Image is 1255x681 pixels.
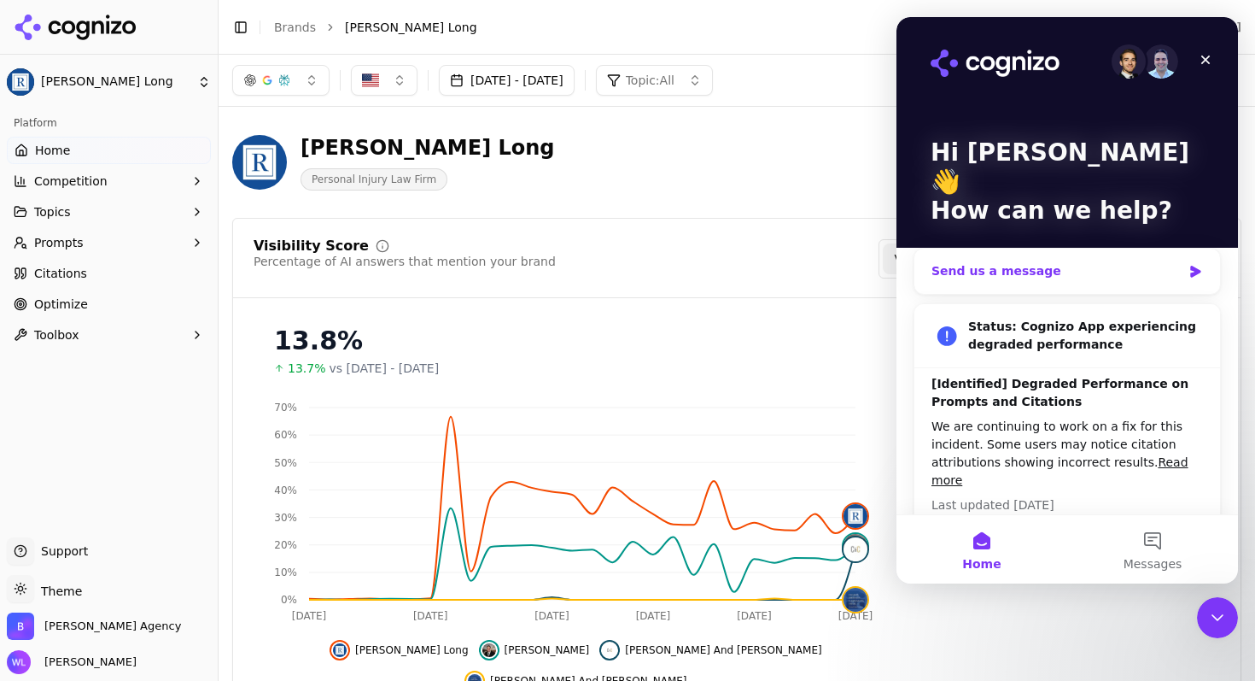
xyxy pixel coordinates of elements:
span: Topic: All [626,72,674,89]
a: Home [7,137,211,164]
tspan: [DATE] [838,610,873,622]
span: [PERSON_NAME] Long [41,74,190,90]
div: Visibility Score [254,239,369,253]
button: [DATE] - [DATE] [439,65,575,96]
img: cohen and cohen [603,643,616,657]
button: Hide cohen and cohen data [599,640,821,660]
tspan: 30% [274,512,297,524]
iframe: Intercom live chat [1197,597,1238,638]
span: Support [34,543,88,560]
tspan: 10% [274,567,297,578]
span: [PERSON_NAME] Long [355,643,469,657]
span: vs [DATE] - [DATE] [329,360,439,377]
img: Regan Zambri Long [232,135,287,190]
a: Citations [7,260,211,287]
tspan: 60% [274,429,297,441]
tspan: 0% [281,594,297,606]
tspan: 20% [274,539,297,551]
button: Hide price benowitz data [479,640,590,660]
span: Competition [34,173,108,190]
span: Bob Agency [44,619,181,634]
div: Percentage of AI answers that mention your brand [254,253,556,270]
a: Brands [274,21,316,34]
nav: breadcrumb [274,19,1084,36]
img: Wendy Lindars [7,650,31,674]
img: Regan Zambri Long [7,68,34,96]
span: Theme [34,584,82,598]
span: Personal Injury Law Firm [301,168,447,191]
button: Open organization switcher [7,613,181,640]
tspan: 40% [274,484,297,496]
button: Topics [7,198,211,226]
button: Open user button [7,650,137,674]
span: Topics [34,203,71,220]
img: Bob Agency [7,613,34,640]
button: Competition [7,167,211,195]
tspan: [DATE] [636,610,671,622]
img: price benowitz [843,534,867,558]
span: [PERSON_NAME] [38,655,137,670]
img: price benowitz [482,643,496,657]
img: regan zambri long [843,504,867,528]
img: regan zambri long [333,643,347,657]
div: 13.8% [274,326,878,356]
span: 13.7% [288,360,325,377]
tspan: [DATE] [737,610,772,622]
button: Toolbox [7,321,211,349]
button: Hide regan zambri long data [330,640,469,660]
img: cohen and cohen [843,537,867,561]
tspan: 50% [274,457,297,469]
tspan: [DATE] [534,610,569,622]
a: Optimize [7,291,211,318]
img: United States [362,72,379,89]
button: Prompts [7,229,211,256]
span: Optimize [34,296,88,313]
span: Citations [34,265,87,282]
span: [PERSON_NAME] And [PERSON_NAME] [625,643,821,657]
tspan: [DATE] [292,610,327,622]
span: Prompts [34,234,84,251]
img: chaikin and sherman [843,588,867,612]
tspan: 70% [274,402,297,414]
span: [PERSON_NAME] [505,643,590,657]
div: Platform [7,109,211,137]
span: Home [35,142,70,159]
iframe: Intercom live chat [896,17,1238,584]
span: [PERSON_NAME] Long [345,19,477,36]
button: Visibility Score [883,244,994,274]
tspan: [DATE] [413,610,448,622]
div: [PERSON_NAME] Long [301,134,555,161]
span: Toolbox [34,326,79,343]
